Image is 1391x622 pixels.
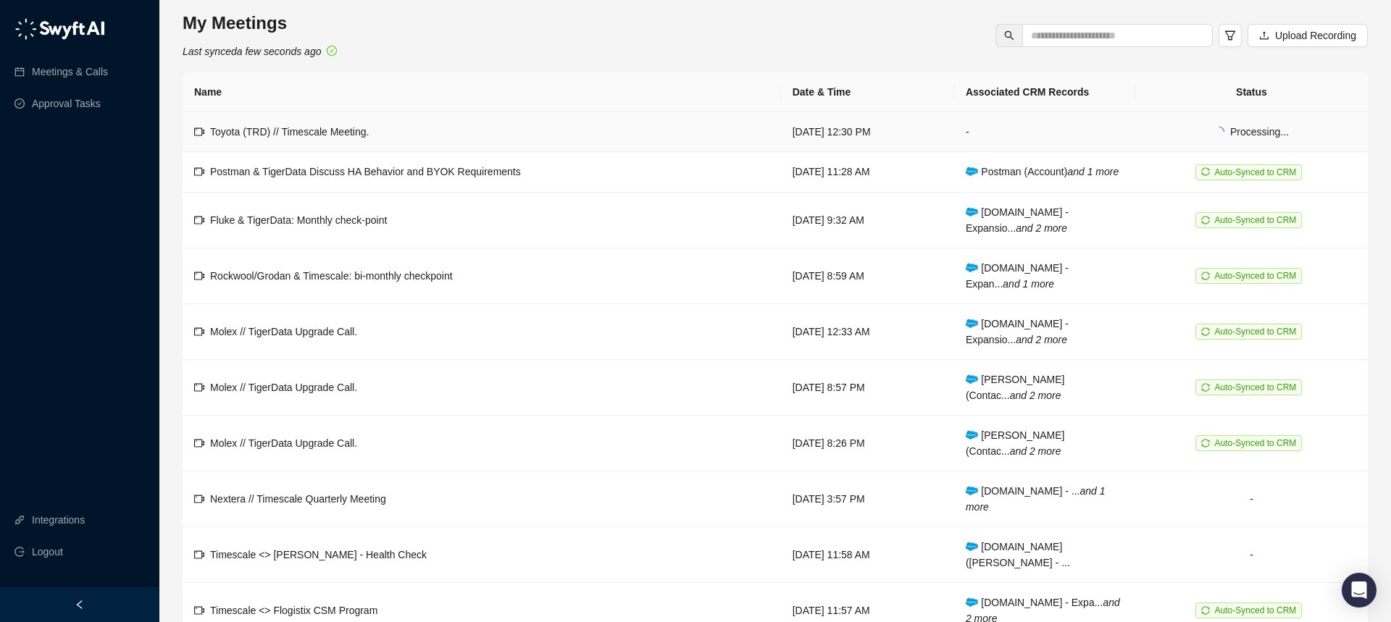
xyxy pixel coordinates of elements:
span: video-camera [194,438,204,448]
td: - [1135,471,1368,527]
span: logout [14,547,25,557]
i: and 2 more [1010,445,1061,457]
th: Name [183,72,781,112]
span: video-camera [194,494,204,504]
span: video-camera [194,167,204,177]
td: [DATE] 11:58 AM [781,527,954,583]
span: Toyota (TRD) // Timescale Meeting. [210,126,369,138]
th: Status [1135,72,1368,112]
span: video-camera [194,215,204,225]
span: [DOMAIN_NAME] - Expan... [966,262,1069,290]
i: and 1 more [1067,166,1119,177]
td: [DATE] 12:30 PM [781,112,954,152]
a: Meetings & Calls [32,57,108,86]
span: left [75,600,85,610]
td: [DATE] 12:33 AM [781,304,954,360]
i: and 1 more [966,485,1106,513]
span: sync [1201,327,1210,336]
span: sync [1201,272,1210,280]
span: video-camera [194,605,204,615]
span: Upload Recording [1275,28,1356,43]
td: [DATE] 9:32 AM [781,193,954,248]
span: sync [1201,167,1210,176]
span: Rockwool/Grodan & Timescale: bi-monthly checkpoint [210,270,453,282]
span: check-circle [327,46,337,56]
span: Auto-Synced to CRM [1215,271,1297,281]
span: [PERSON_NAME] (Contac... [966,429,1065,457]
td: [DATE] 8:26 PM [781,416,954,471]
th: Date & Time [781,72,954,112]
i: and 2 more [1010,390,1061,401]
span: [DOMAIN_NAME] ([PERSON_NAME] - ... [966,541,1070,568]
span: [DOMAIN_NAME] - Expansio... [966,206,1069,234]
span: Logout [32,537,63,566]
span: Molex // TigerData Upgrade Call. [210,382,357,393]
img: logo-05li4sbe.png [14,18,105,40]
span: Postman & TigerData Discuss HA Behavior and BYOK Requirements [210,166,521,177]
td: [DATE] 8:57 PM [781,360,954,416]
td: - [1135,527,1368,583]
span: search [1004,30,1014,41]
span: Auto-Synced to CRM [1215,605,1297,615]
td: [DATE] 3:57 PM [781,471,954,527]
button: Upload Recording [1248,24,1368,47]
i: and 2 more [1016,334,1067,345]
span: Molex // TigerData Upgrade Call. [210,437,357,449]
div: Open Intercom Messenger [1342,573,1377,608]
a: Approval Tasks [32,89,101,118]
span: Molex // TigerData Upgrade Call. [210,326,357,337]
span: Nextera // Timescale Quarterly Meeting [210,493,386,505]
span: [DOMAIN_NAME] - ... [966,485,1106,513]
span: Processing... [1230,126,1289,138]
i: and 1 more [1003,278,1054,290]
span: sync [1201,606,1210,615]
span: Auto-Synced to CRM [1215,167,1297,177]
a: Integrations [32,505,85,534]
span: sync [1201,439,1210,447]
span: Auto-Synced to CRM [1215,382,1297,392]
span: sync [1201,216,1210,224]
i: Last synced a few seconds ago [183,46,321,57]
span: video-camera [194,550,204,560]
span: video-camera [194,327,204,337]
i: and 2 more [1016,222,1067,234]
span: video-camera [194,382,204,392]
td: [DATE] 11:28 AM [781,152,954,193]
span: upload [1259,30,1269,41]
span: Timescale <> [PERSON_NAME] - Health Check [210,549,427,560]
span: Auto-Synced to CRM [1215,327,1297,337]
span: [DOMAIN_NAME] - Expansio... [966,318,1069,345]
span: video-camera [194,271,204,281]
span: Auto-Synced to CRM [1215,215,1297,225]
span: Postman (Account) [966,166,1119,177]
td: [DATE] 8:59 AM [781,248,954,304]
span: video-camera [194,127,204,137]
span: Timescale <> Flogistix CSM Program [210,605,377,616]
span: Auto-Synced to CRM [1215,438,1297,448]
h3: My Meetings [183,12,337,35]
span: filter [1224,30,1236,41]
th: Associated CRM Records [954,72,1135,112]
td: - [954,112,1135,152]
span: Fluke & TigerData: Monthly check-point [210,214,387,226]
span: sync [1201,383,1210,392]
span: [PERSON_NAME] (Contac... [966,374,1065,401]
span: loading [1214,126,1224,137]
